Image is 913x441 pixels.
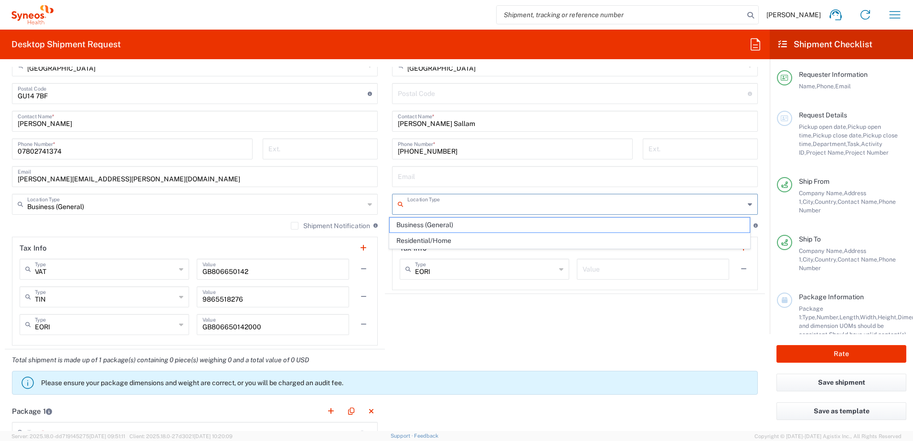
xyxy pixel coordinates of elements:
h2: Shipment Checklist [778,39,872,50]
h2: Package 1 [12,407,52,416]
h2: Tax Info [20,243,47,253]
span: Type, [802,314,817,321]
span: Ship From [799,178,829,185]
span: Residential/Home [390,233,750,248]
span: Package Information [799,293,864,301]
span: Department, [813,140,847,147]
span: Name, [799,83,817,90]
span: [DATE] 09:51:11 [89,433,125,439]
span: Contact Name, [838,256,879,263]
label: Shipment Notification [291,222,370,230]
button: Rate [776,345,906,363]
span: Should have valid content(s) [829,331,906,338]
span: Request Details [799,111,847,119]
input: Shipment, tracking or reference number [497,6,744,24]
span: Company Name, [799,189,844,197]
span: Task, [847,140,861,147]
span: Pickup open date, [799,123,848,130]
span: [DATE] 10:20:09 [194,433,233,439]
span: Email [835,83,851,90]
span: Length, [839,314,860,321]
span: Country, [815,198,838,205]
span: Width, [860,314,878,321]
button: Save shipment [776,374,906,391]
span: Requester Information [799,71,868,78]
span: Phone, [817,83,835,90]
span: City, [803,198,815,205]
span: Company Name, [799,247,844,254]
span: City, [803,256,815,263]
p: Please ensure your package dimensions and weight are correct, or you will be charged an audit fee. [41,378,754,387]
span: Height, [878,314,898,321]
span: Country, [815,256,838,263]
em: Total shipment is made up of 1 package(s) containing 0 piece(s) weighing 0 and a total value of 0... [5,356,316,364]
span: Ship To [799,235,821,243]
span: Pickup close date, [813,132,863,139]
span: Project Number [845,149,889,156]
a: Feedback [414,433,438,439]
span: Server: 2025.18.0-dd719145275 [11,433,125,439]
span: Project Name, [806,149,845,156]
span: Package 1: [799,305,823,321]
span: Number, [817,314,839,321]
a: Support [391,433,414,439]
span: Business (General) [390,218,750,232]
span: Copyright © [DATE]-[DATE] Agistix Inc., All Rights Reserved [754,432,902,441]
span: Contact Name, [838,198,879,205]
h2: Desktop Shipment Request [11,39,121,50]
span: [PERSON_NAME] [766,10,821,19]
button: Save as template [776,402,906,420]
span: Client: 2025.18.0-27d3021 [129,433,233,439]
